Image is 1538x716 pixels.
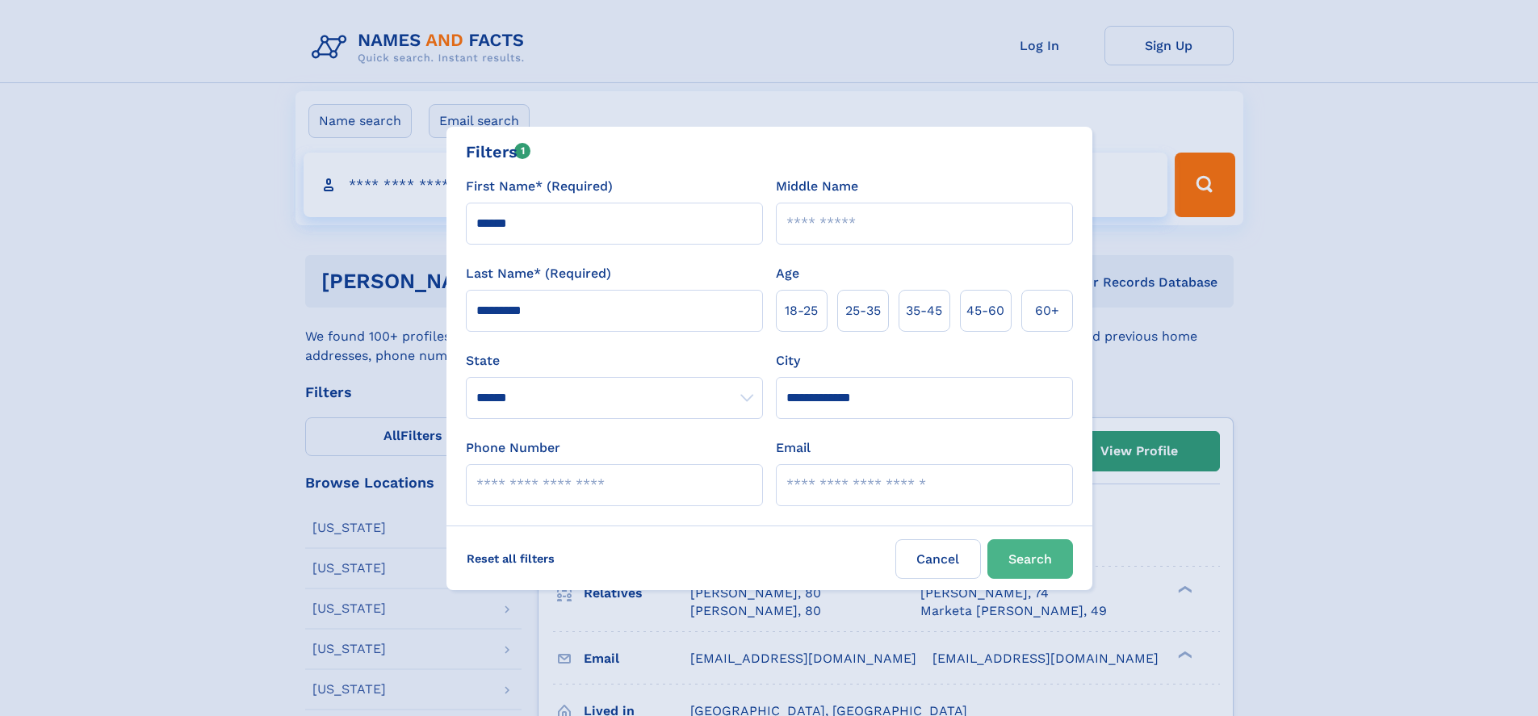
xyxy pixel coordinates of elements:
span: 35‑45 [906,301,942,320]
label: First Name* (Required) [466,177,613,196]
span: 60+ [1035,301,1059,320]
span: 25‑35 [845,301,881,320]
span: 45‑60 [966,301,1004,320]
label: Last Name* (Required) [466,264,611,283]
label: State [466,351,763,371]
label: Phone Number [466,438,560,458]
label: Middle Name [776,177,858,196]
label: Email [776,438,811,458]
label: Cancel [895,539,981,579]
div: Filters [466,140,531,164]
button: Search [987,539,1073,579]
label: City [776,351,800,371]
label: Age [776,264,799,283]
span: 18‑25 [785,301,818,320]
label: Reset all filters [456,539,565,578]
